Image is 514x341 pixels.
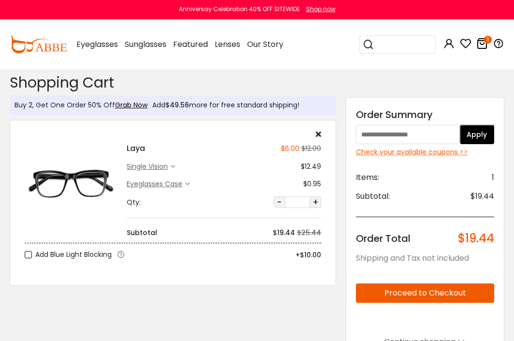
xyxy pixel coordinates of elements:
[470,191,494,202] span: $19.44
[127,197,141,208] div: Qty:
[165,100,189,110] span: $49.56
[247,39,283,50] span: Our Story
[295,250,321,260] span: +$10.00
[127,179,185,189] div: Eyeglasses Case
[301,162,321,172] div: $12.49
[299,144,321,154] div: $12.00
[356,311,494,328] iframe: PayPal
[356,147,494,157] div: Check your available coupons >>
[173,39,208,50] span: Featured
[301,5,336,13] a: Shop now
[179,5,300,14] div: Anniversay Celebration 40% OFF SITEWIDE
[147,100,299,110] div: Add more for free standard shipping!
[356,252,494,264] div: Shipping and Tax not included
[25,161,117,208] img: Laya
[492,172,494,183] span: 1
[274,196,285,208] button: -
[215,39,240,50] span: Lenses
[356,107,494,122] div: Order Summary
[10,74,336,91] h2: Shopping Cart
[458,232,494,245] span: $19.44
[125,39,166,50] span: Sunglasses
[297,228,321,238] div: $25.44
[281,144,299,154] div: $6.00
[15,100,147,110] div: Buy 2, Get One Order 50% Off
[309,196,321,208] button: +
[306,5,336,14] div: Shop now
[127,228,157,238] div: Subtotal
[303,179,321,189] div: $0.95
[460,125,494,144] button: Apply
[356,232,411,245] span: Order Total
[476,40,488,51] a: 1
[35,249,112,261] span: Add Blue Light Blocking
[127,162,171,172] div: single vision
[356,172,379,183] span: Items:
[356,191,390,202] span: Subtotal:
[273,228,295,238] div: $19.44
[127,143,145,154] h4: Laya
[10,36,67,53] img: abbeglasses.com
[115,100,147,110] a: Grab Now
[76,39,118,50] span: Eyeglasses
[484,36,492,44] i: 1
[356,283,494,303] button: Proceed to Checkout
